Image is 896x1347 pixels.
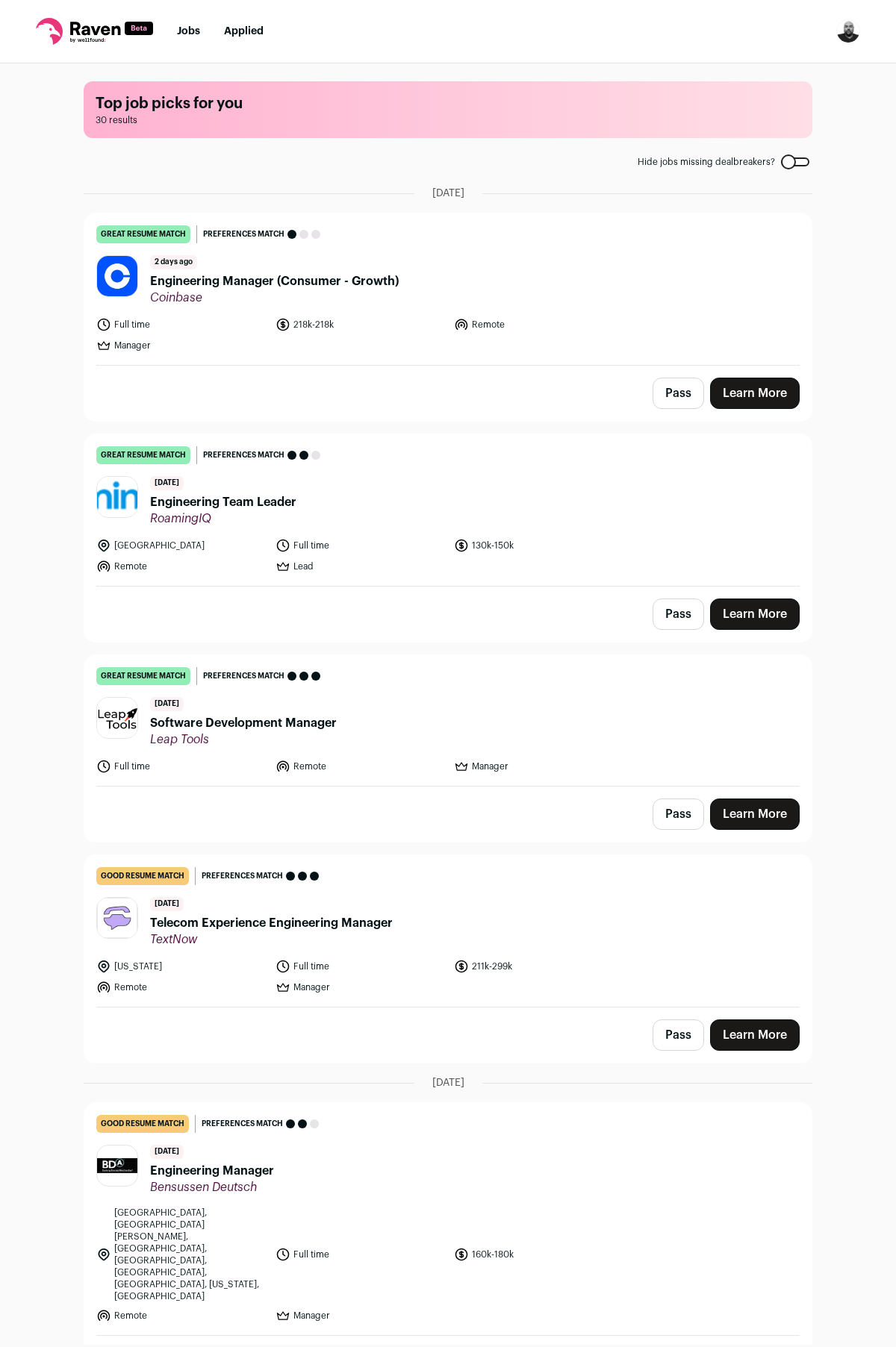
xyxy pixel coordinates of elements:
img: 222326-medium_jpg [836,19,860,43]
li: Remote [96,980,267,995]
a: Jobs [177,26,200,37]
button: Pass [653,599,704,630]
span: Hide jobs missing dealbreakers? [638,156,775,168]
div: good resume match [96,867,189,885]
button: Pass [653,378,704,409]
span: [DATE] [150,476,184,490]
span: TextNow [150,932,393,947]
button: Open dropdown [836,19,860,43]
li: 218k-218k [276,317,446,332]
span: Leap Tools [150,732,337,747]
li: Remote [96,559,267,574]
div: good resume match [96,1115,189,1133]
img: a117ef0163c3b7eb0e390c1289ad237ecb36e1984c7a40130ec2cfa1bfb132c9.png [97,898,137,938]
div: great resume match [96,225,190,243]
span: [DATE] [432,1075,464,1090]
span: 2 days ago [150,255,197,269]
a: Learn More [710,798,800,830]
img: bfcbab2c7c09feba882793d09667f704fc773f86a84467dedb74b637d4c10bef.jpg [97,698,137,738]
span: Preferences match [203,448,284,463]
a: good resume match Preferences match [DATE] Engineering Manager Bensussen Deutsch [GEOGRAPHIC_DATA... [84,1103,812,1335]
button: Pass [653,1019,704,1051]
a: Learn More [710,378,800,409]
li: 160k-180k [454,1207,624,1302]
span: [DATE] [150,897,184,911]
span: Telecom Experience Engineering Manager [150,914,393,932]
span: RoamingIQ [150,511,296,526]
span: Preferences match [202,869,283,884]
li: Remote [454,317,624,332]
button: Pass [653,798,704,830]
span: Engineering Manager (Consumer - Growth) [150,272,399,290]
li: Manager [454,759,624,774]
a: Learn More [710,599,800,630]
li: Remote [276,759,446,774]
span: Software Development Manager [150,714,337,732]
li: [GEOGRAPHIC_DATA] [96,538,267,553]
span: Bensussen Deutsch [150,1180,274,1195]
span: Engineering Manager [150,1162,274,1180]
li: Remote [96,1308,267,1323]
li: Manager [96,338,267,353]
a: Learn More [710,1019,800,1051]
li: 130k-150k [454,538,624,553]
li: Full time [276,959,446,974]
li: Full time [96,759,267,774]
div: great resume match [96,446,190,464]
a: great resume match Preferences match 2 days ago Engineering Manager (Consumer - Growth) Coinbase ... [84,213,812,365]
span: [DATE] [432,186,464,201]
li: Lead [276,559,446,574]
span: Engineering Team Leader [150,493,296,511]
li: Full time [96,317,267,332]
span: Coinbase [150,290,399,305]
h1: Top job picks for you [96,93,800,114]
img: b2c5f474f8869c0f879b4e429d54861bc33b857a20248e1157f8154980a9ac16.jpg [97,1158,137,1174]
span: Preferences match [202,1116,283,1131]
span: 30 results [96,114,800,126]
span: Preferences match [203,227,284,242]
img: 10706476-10371729c94aaa13529deeab8a411f49-medium_jpg.jpg [97,477,137,517]
img: 55bbf246aa73a85c687d532725803f5d9ffc48ef4725632f152f27d8afc8361e.jpg [97,256,137,296]
span: [DATE] [150,697,184,711]
li: Manager [276,980,446,995]
span: Preferences match [203,669,284,684]
li: 211k-299k [454,959,624,974]
li: Full time [276,1207,446,1302]
li: Manager [276,1308,446,1323]
span: [DATE] [150,1145,184,1159]
a: great resume match Preferences match [DATE] Software Development Manager Leap Tools Full time Rem... [84,655,812,786]
li: [GEOGRAPHIC_DATA], [GEOGRAPHIC_DATA][PERSON_NAME], [GEOGRAPHIC_DATA], [GEOGRAPHIC_DATA], [GEOGRAP... [96,1207,267,1302]
a: Applied [224,26,264,37]
div: great resume match [96,667,190,685]
a: good resume match Preferences match [DATE] Telecom Experience Engineering Manager TextNow [US_STA... [84,855,812,1007]
li: Full time [276,538,446,553]
li: [US_STATE] [96,959,267,974]
a: great resume match Preferences match [DATE] Engineering Team Leader RoamingIQ [GEOGRAPHIC_DATA] F... [84,434,812,586]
